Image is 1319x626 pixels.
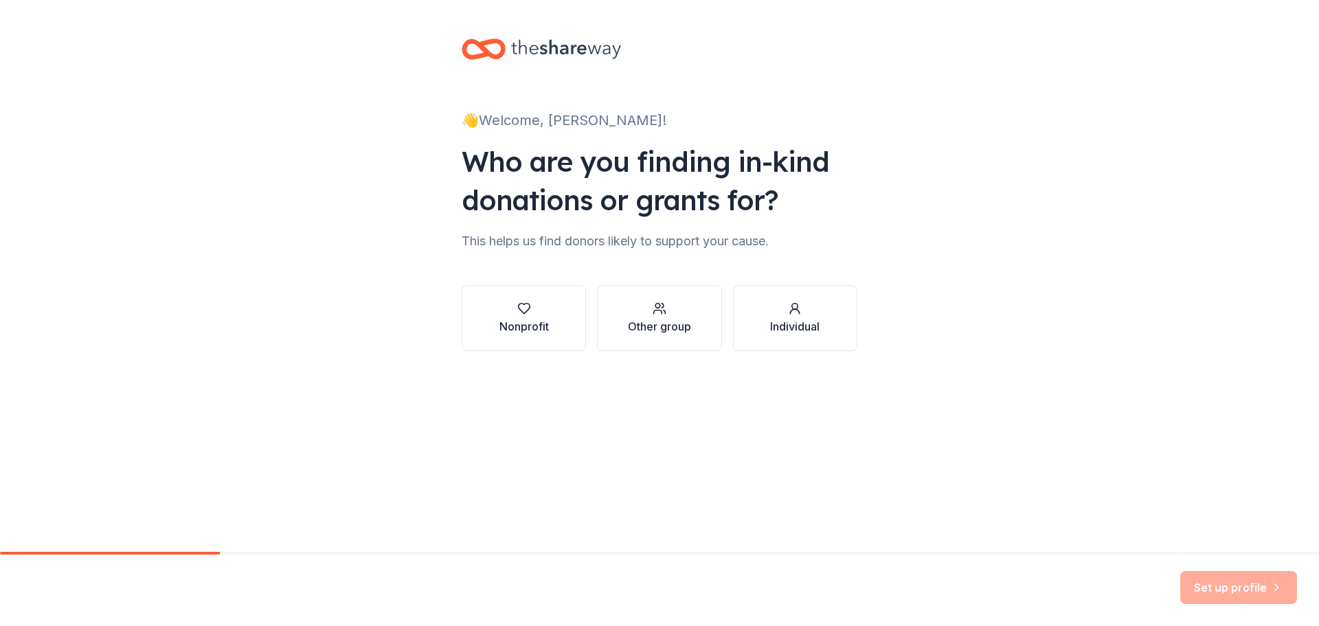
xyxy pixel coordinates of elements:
div: Nonprofit [499,318,549,335]
button: Other group [597,285,721,351]
div: Who are you finding in-kind donations or grants for? [462,142,857,219]
div: Individual [770,318,820,335]
div: Other group [628,318,691,335]
button: Nonprofit [462,285,586,351]
button: Individual [733,285,857,351]
div: 👋 Welcome, [PERSON_NAME]! [462,109,857,131]
div: This helps us find donors likely to support your cause. [462,230,857,252]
